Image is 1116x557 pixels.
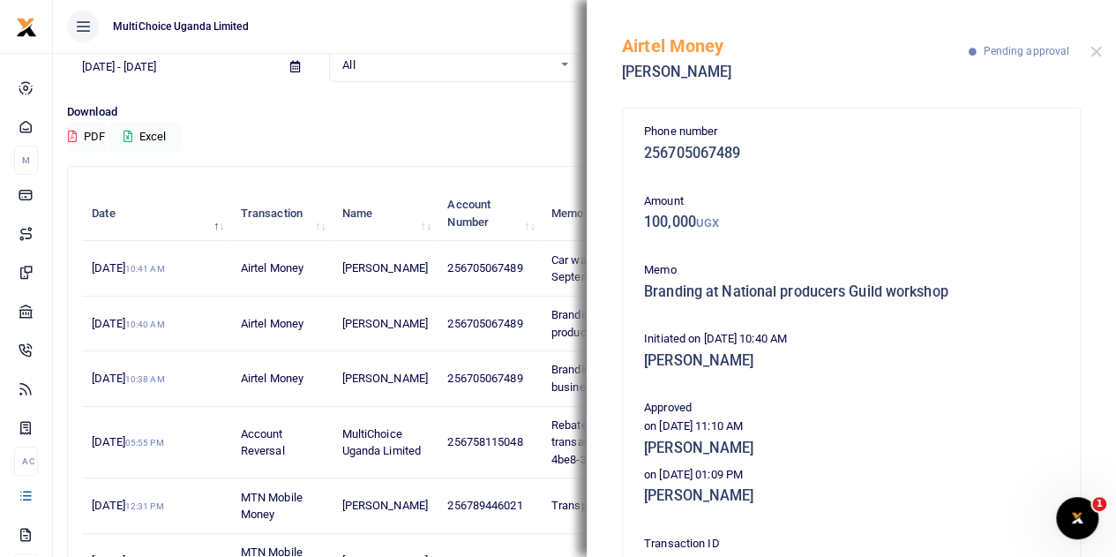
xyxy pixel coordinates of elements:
h5: 100,000 [644,214,1059,231]
a: logo-small logo-large logo-large [16,19,37,33]
span: Account Reversal [241,427,285,458]
span: [DATE] [92,499,163,512]
span: [DATE] [92,261,164,275]
span: 256705067489 [447,317,522,330]
span: [DATE] [92,372,164,385]
span: MultiChoice Uganda Limited [342,427,421,458]
span: 256705067489 [447,372,522,385]
span: 256705067489 [447,261,522,275]
span: [PERSON_NAME] [342,372,428,385]
small: 10:40 AM [125,320,165,329]
button: Close [1090,46,1102,57]
span: MTN Mobile Money [241,491,303,522]
button: PDF [67,122,106,152]
p: Download [67,103,1102,122]
h5: [PERSON_NAME] [644,352,1059,370]
small: 12:31 PM [125,501,164,511]
input: select period [67,52,276,82]
h5: [PERSON_NAME] [644,487,1059,505]
span: 1 [1092,497,1106,511]
h5: 256705067489 [644,145,1059,162]
span: Branding for DStv for business workshop [551,363,657,394]
h5: [PERSON_NAME] [622,64,969,81]
span: [DATE] [92,317,164,330]
img: logo-small [16,17,37,38]
th: Memo: activate to sort column ascending [542,186,706,241]
th: Account Number: activate to sort column ascending [438,186,542,241]
span: [PERSON_NAME] [342,499,428,512]
th: Name: activate to sort column ascending [332,186,438,241]
span: 256758115048 [447,435,522,448]
p: Transaction ID [644,535,1059,553]
li: M [14,146,38,175]
small: 10:41 AM [125,264,165,274]
p: Phone number [644,123,1059,141]
small: UGX [696,216,719,230]
span: Pending approval [983,45,1069,57]
th: Date: activate to sort column descending [82,186,231,241]
span: [DATE] [92,435,163,448]
span: All [342,56,551,74]
small: 05:55 PM [125,438,164,448]
span: Rebate UGX 241100.00 for transaction e2640814-12b0-4be8-3ca8-08ddeeff5af9 [551,418,694,466]
li: Ac [14,447,38,476]
th: Transaction: activate to sort column ascending [231,186,333,241]
p: Approved [644,399,1059,418]
span: [PERSON_NAME] [342,317,428,330]
p: on [DATE] 11:10 AM [644,418,1059,436]
p: Memo [644,261,1059,280]
h5: Branding at National producers Guild workshop [644,283,1059,301]
span: MultiChoice Uganda Limited [106,19,256,34]
p: on [DATE] 01:09 PM [644,466,1059,485]
span: Car wash for the month of September [551,253,684,284]
span: Branding at National producers Guild workshop [551,308,684,339]
span: 256789446021 [447,499,522,512]
p: Amount [644,192,1059,211]
h5: Airtel Money [622,35,969,56]
iframe: Intercom live chat [1056,497,1098,539]
button: Excel [109,122,181,152]
span: [PERSON_NAME] [342,261,428,275]
small: 10:38 AM [125,374,165,384]
h5: [PERSON_NAME] [644,440,1059,457]
span: Airtel Money [241,261,303,275]
p: Initiated on [DATE] 10:40 AM [644,330,1059,349]
span: Airtel Money [241,317,303,330]
span: Airtel Money [241,372,303,385]
span: Transport refund for [DATE] [551,499,690,512]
